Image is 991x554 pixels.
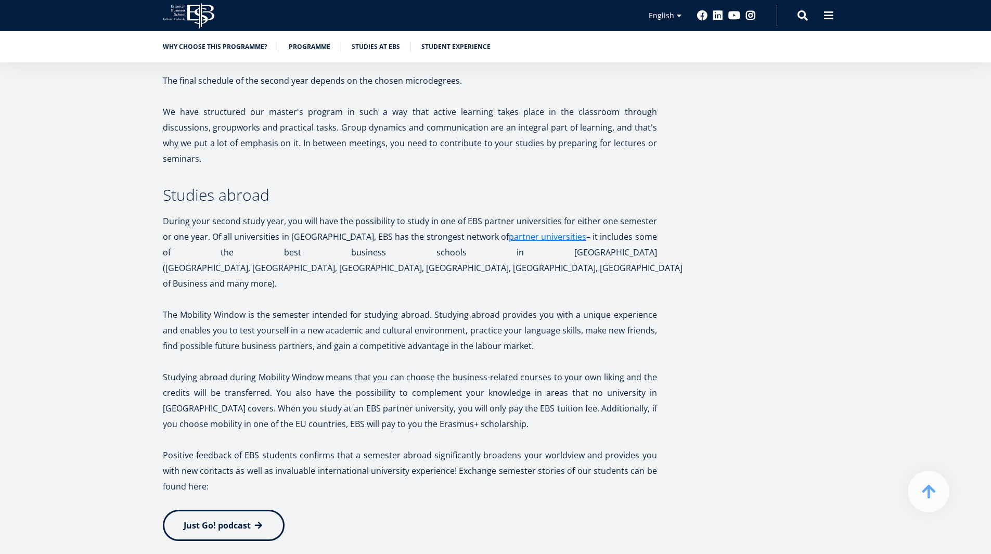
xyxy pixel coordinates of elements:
[163,42,267,52] a: Why choose this programme?
[713,10,723,21] a: Linkedin
[509,229,586,244] a: partner universities
[745,10,756,21] a: Instagram
[163,73,657,88] p: The final schedule of the second year depends on the chosen microdegrees.
[3,172,9,179] input: Technology Innovation MBA
[697,10,707,21] a: Facebook
[3,145,9,152] input: One-year MBA (in Estonian)
[163,447,657,494] p: Positive feedback of EBS students confirms that a semester abroad significantly broadens your wor...
[12,158,57,168] span: Two-year MBA
[163,307,657,354] p: The Mobility Window is the semester intended for studying abroad. Studying abroad provides you wi...
[12,145,97,154] span: One-year MBA (in Estonian)
[728,10,740,21] a: Youtube
[352,42,400,52] a: Studies at EBS
[184,520,251,531] span: Just Go! podcast
[3,159,9,165] input: Two-year MBA
[289,42,330,52] a: Programme
[163,213,657,291] p: During your second study year, you will have the possibility to study in one of EBS partner unive...
[163,510,285,541] a: Just Go! podcast
[163,187,657,203] h3: Studies abroad
[421,42,491,52] a: Student experience
[163,104,657,166] p: We have structured our master's program in such a way that active learning takes place in the cla...
[12,172,100,181] span: Technology Innovation MBA
[247,1,280,10] span: Last Name
[163,369,657,432] p: Studying abroad during Mobility Window means that you can choose the business-related courses to ...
